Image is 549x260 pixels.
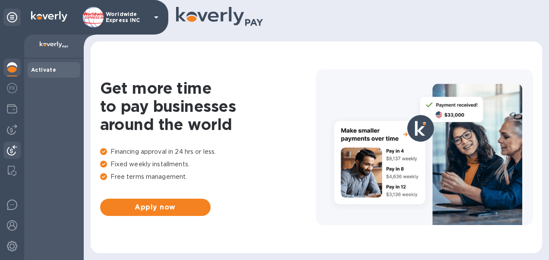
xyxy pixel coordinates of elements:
h1: Get more time to pay businesses around the world [100,79,316,133]
p: Financing approval in 24 hrs or less. [100,147,316,156]
p: Worldwide Express INC [106,11,149,23]
p: Free terms management. [100,172,316,181]
img: Logo [31,11,67,22]
div: Unpin categories [3,9,21,26]
p: Fixed weekly installments. [100,160,316,169]
img: Foreign exchange [7,83,17,93]
button: Apply now [100,199,211,216]
img: Wallets [7,104,17,114]
b: Activate [31,67,56,73]
span: Apply now [107,202,204,212]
